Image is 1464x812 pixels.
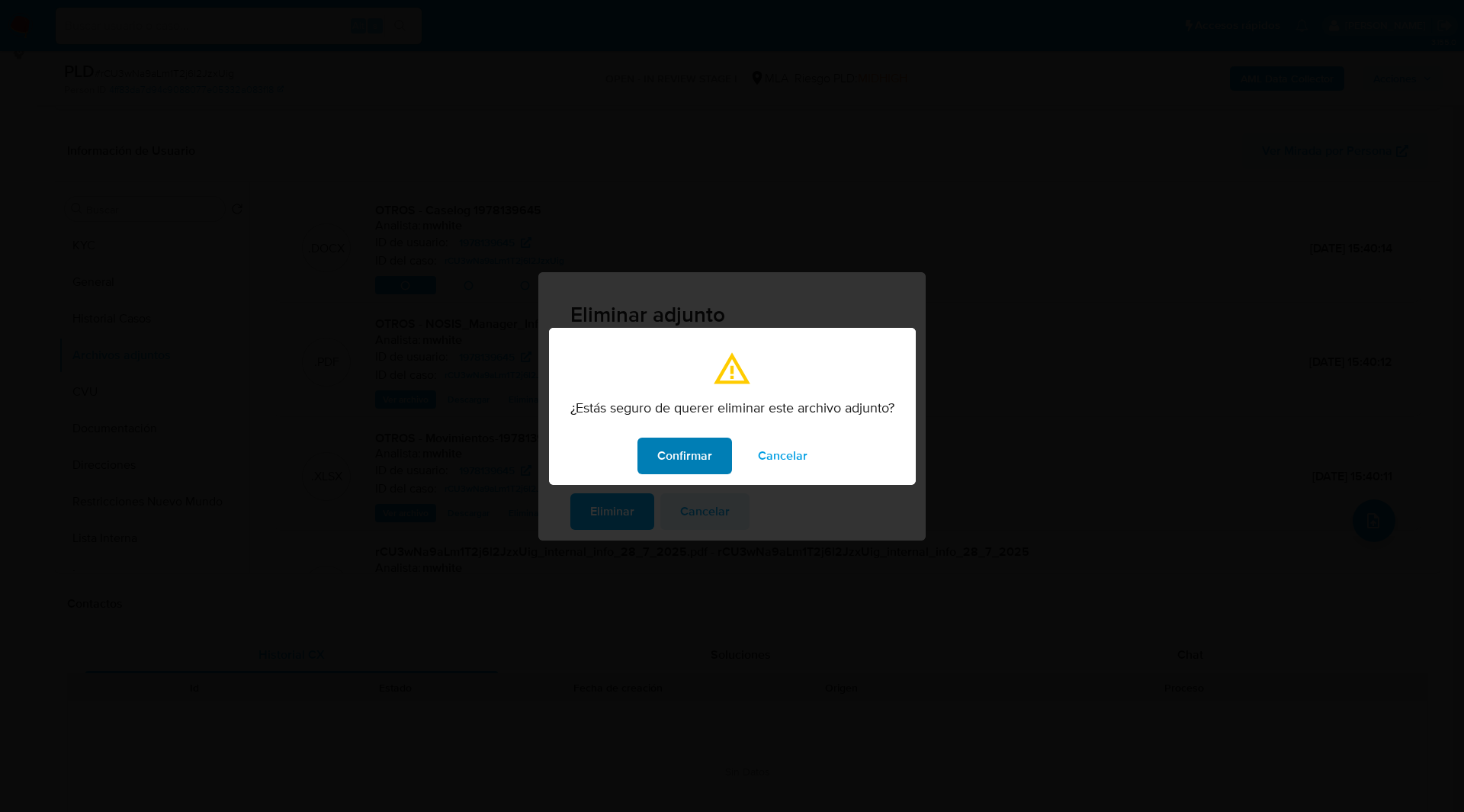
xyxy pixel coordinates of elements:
[738,438,827,474] button: modal_confirmation.cancel
[657,439,712,473] span: Confirmar
[758,439,807,473] span: Cancelar
[570,400,894,416] p: ¿Estás seguro de querer eliminar este archivo adjunto?
[549,328,916,485] div: modal_confirmation.title
[637,438,732,474] button: modal_confirmation.confirm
